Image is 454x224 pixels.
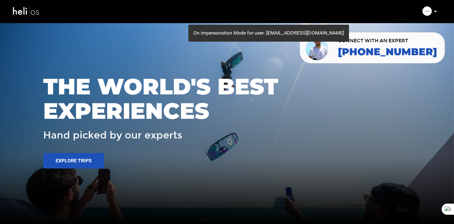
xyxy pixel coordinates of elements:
[12,3,40,20] img: heli-logo
[305,35,330,61] img: contact our team
[43,153,104,168] button: Explore Trips
[43,74,411,123] span: THE WORLD'S BEST EXPERIENCES
[338,46,437,57] a: [PHONE_NUMBER]
[188,25,349,42] div: On impersonation Mode for user: [EMAIL_ADDRESS][DOMAIN_NAME]
[43,130,182,141] span: Hand picked by our experts
[422,6,432,16] img: bce35a57f002339d0472b514330e267c.png
[338,38,437,43] span: CONNECT WITH AN EXPERT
